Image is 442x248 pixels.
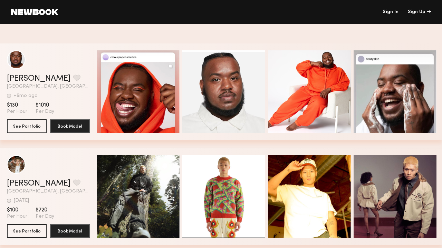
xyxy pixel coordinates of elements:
[36,109,54,115] span: Per Day
[7,214,27,220] span: Per Hour
[7,109,27,115] span: Per Hour
[50,224,90,238] button: Book Model
[36,207,54,214] span: $720
[36,102,54,109] span: $1010
[383,10,398,14] a: Sign In
[7,102,27,109] span: $130
[7,224,47,238] button: See Portfolio
[7,84,90,89] span: [GEOGRAPHIC_DATA], [GEOGRAPHIC_DATA]
[14,198,29,203] div: [DATE]
[7,189,90,194] span: [GEOGRAPHIC_DATA], [GEOGRAPHIC_DATA]
[408,10,431,14] div: Sign Up
[7,75,70,83] a: [PERSON_NAME]
[14,93,38,98] div: +6mo ago
[7,119,47,133] button: See Portfolio
[7,179,70,188] a: [PERSON_NAME]
[50,119,90,133] button: Book Model
[7,207,27,214] span: $100
[36,214,54,220] span: Per Day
